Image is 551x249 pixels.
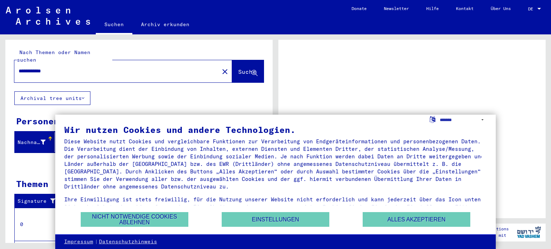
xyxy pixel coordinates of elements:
[218,64,232,78] button: Clear
[16,115,59,128] div: Personen
[18,139,46,146] div: Nachname
[17,49,90,63] mat-label: Nach Themen oder Namen suchen
[515,223,542,241] img: yv_logo.png
[15,132,55,152] mat-header-cell: Nachname
[238,68,256,75] span: Suche
[99,238,157,245] a: Datenschutzhinweis
[440,115,487,125] select: Sprache auswählen
[55,132,95,152] mat-header-cell: Vorname
[64,138,487,190] div: Diese Website nutzt Cookies und vergleichbare Funktionen zur Verarbeitung von Endgeräteinformatio...
[18,197,58,205] div: Signature
[232,60,264,82] button: Suche
[16,177,48,190] div: Themen
[64,196,487,218] div: Ihre Einwilligung ist stets freiwillig, für die Nutzung unserer Website nicht erforderlich und ka...
[6,7,90,25] img: Arolsen_neg.svg
[132,16,198,33] a: Archiv erkunden
[429,116,436,123] label: Sprache auswählen
[81,212,188,227] button: Nicht notwendige Cookies ablehnen
[18,196,66,207] div: Signature
[363,212,470,227] button: Alles akzeptieren
[14,91,90,105] button: Archival tree units
[221,67,229,76] mat-icon: close
[96,16,132,34] a: Suchen
[64,125,487,134] div: Wir nutzen Cookies und andere Technologien.
[222,212,329,227] button: Einstellungen
[15,208,64,241] td: 0
[528,6,536,11] span: DE
[64,238,93,245] a: Impressum
[18,137,55,148] div: Nachname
